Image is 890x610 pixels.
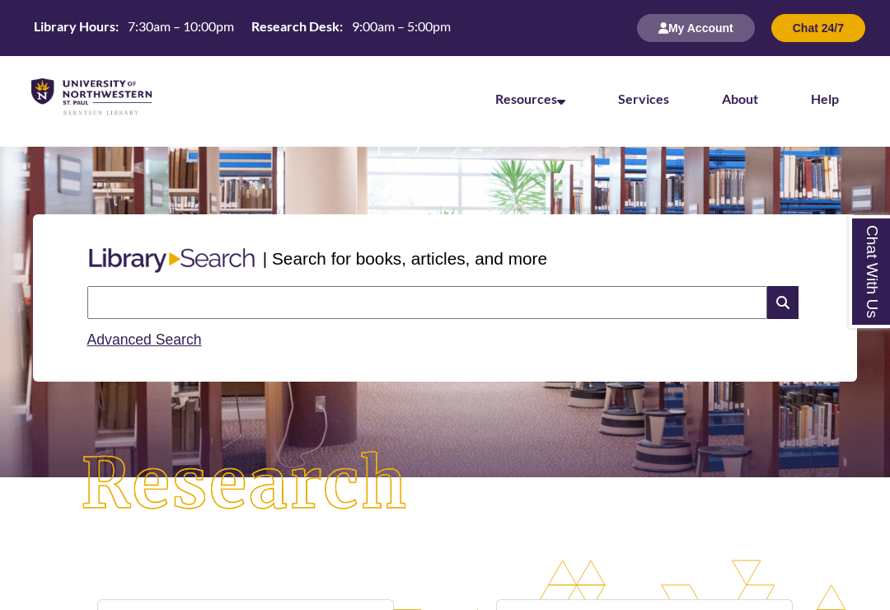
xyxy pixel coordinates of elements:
p: | Search for books, articles, and more [263,246,547,271]
img: UNWSP Library Logo [31,78,152,116]
a: Advanced Search [87,331,202,348]
button: Chat 24/7 [771,14,865,42]
a: Services [618,91,669,106]
a: Help [811,91,839,106]
th: Research Desk: [245,17,345,35]
button: My Account [637,14,755,42]
a: My Account [637,21,755,35]
table: Hours Today [27,17,457,38]
a: About [722,91,758,106]
a: Resources [495,91,565,106]
a: Hours Today [27,17,457,40]
img: Research [44,415,445,554]
span: 9:00am – 5:00pm [352,18,451,34]
th: Library Hours: [27,17,121,35]
img: Libary Search [81,242,263,279]
i: Search [767,286,799,319]
a: Chat 24/7 [771,21,865,35]
span: 7:30am – 10:00pm [128,18,234,34]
